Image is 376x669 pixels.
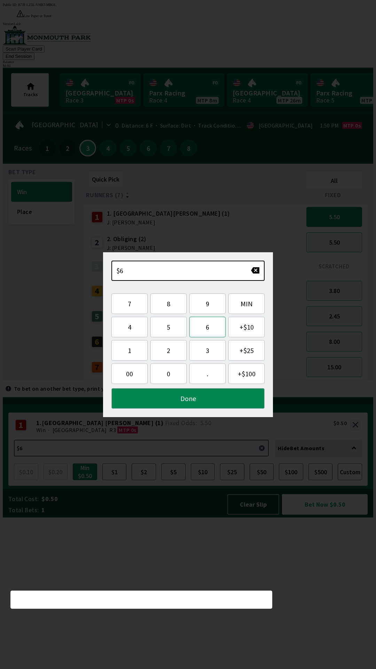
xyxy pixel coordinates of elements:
[117,299,142,308] span: 7
[117,394,259,403] span: Done
[195,346,220,355] span: 3
[189,340,226,361] button: 3
[228,340,265,361] button: +$25
[150,293,187,314] button: 8
[234,369,259,378] span: + $100
[111,363,148,384] button: 00
[150,363,187,384] button: 0
[234,346,259,355] span: + $25
[111,317,148,337] button: 4
[189,293,226,314] button: 9
[111,388,265,409] button: Done
[234,299,259,308] span: MIN
[111,293,148,314] button: 7
[189,317,226,337] button: 6
[117,369,142,378] span: 00
[228,363,265,384] button: +$100
[117,323,142,331] span: 4
[150,340,187,361] button: 2
[228,317,265,337] button: +$10
[195,299,220,308] span: 9
[234,323,259,331] span: + $10
[156,299,181,308] span: 8
[228,293,265,314] button: MIN
[117,346,142,355] span: 1
[195,369,220,378] span: .
[156,369,181,378] span: 0
[116,266,124,275] span: $6
[150,317,187,337] button: 5
[111,340,148,361] button: 1
[156,346,181,355] span: 2
[189,363,226,384] button: .
[156,323,181,331] span: 5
